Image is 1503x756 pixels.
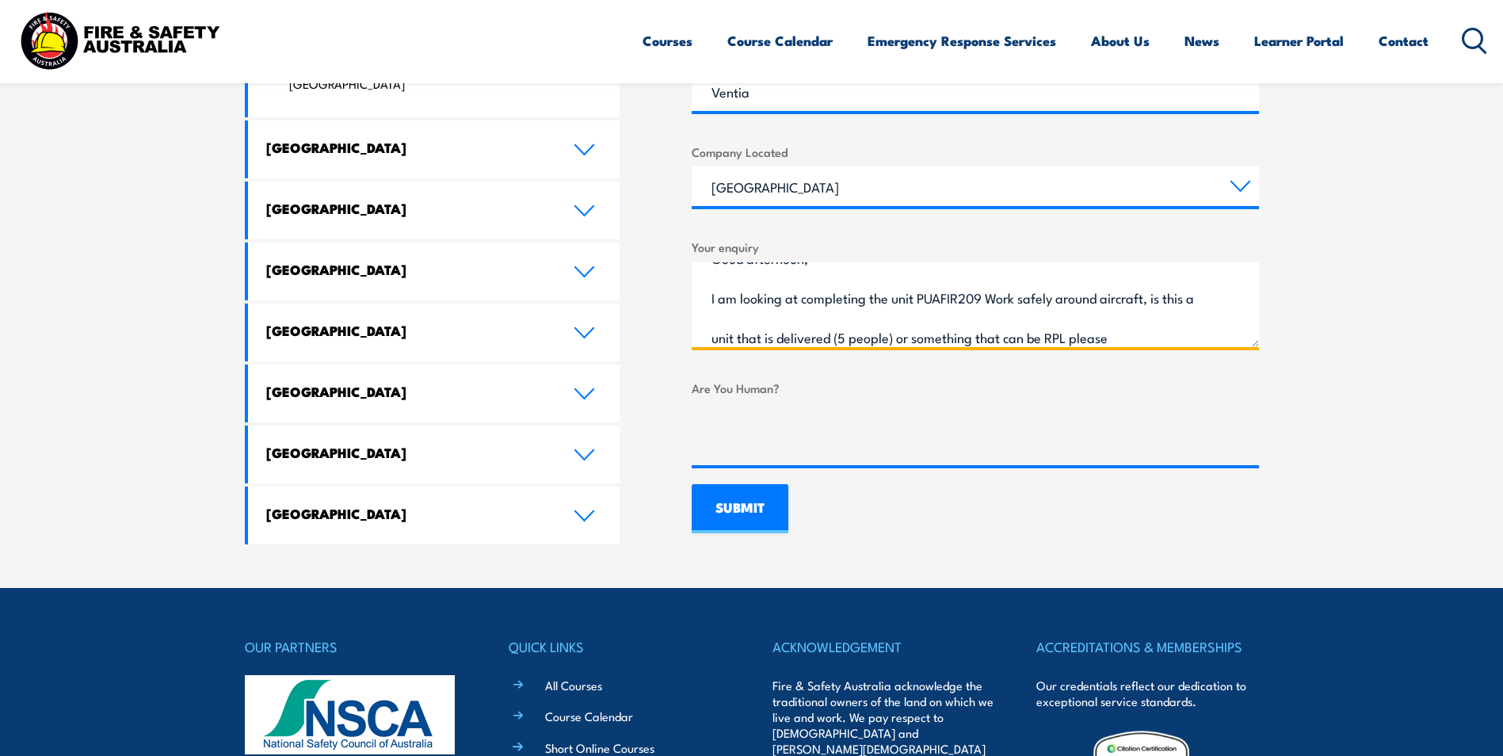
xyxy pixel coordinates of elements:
[545,708,633,724] a: Course Calendar
[692,403,933,465] iframe: reCAPTCHA
[1036,678,1258,709] p: Our credentials reflect our dedication to exceptional service standards.
[545,677,602,693] a: All Courses
[248,181,620,239] a: [GEOGRAPHIC_DATA]
[1379,20,1429,62] a: Contact
[248,487,620,544] a: [GEOGRAPHIC_DATA]
[266,322,550,339] h4: [GEOGRAPHIC_DATA]
[692,379,1259,397] label: Are You Human?
[248,120,620,178] a: [GEOGRAPHIC_DATA]
[692,238,1259,256] label: Your enquiry
[266,505,550,522] h4: [GEOGRAPHIC_DATA]
[1091,20,1150,62] a: About Us
[245,636,467,658] h4: OUR PARTNERS
[248,426,620,483] a: [GEOGRAPHIC_DATA]
[245,675,455,754] img: nsca-logo-footer
[1184,20,1219,62] a: News
[692,484,788,533] input: SUBMIT
[1254,20,1344,62] a: Learner Portal
[727,20,833,62] a: Course Calendar
[772,636,994,658] h4: ACKNOWLEDGEMENT
[868,20,1056,62] a: Emergency Response Services
[266,200,550,217] h4: [GEOGRAPHIC_DATA]
[509,636,731,658] h4: QUICK LINKS
[692,143,1259,161] label: Company Located
[1036,636,1258,658] h4: ACCREDITATIONS & MEMBERSHIPS
[266,139,550,156] h4: [GEOGRAPHIC_DATA]
[545,739,654,756] a: Short Online Courses
[643,20,692,62] a: Courses
[266,444,550,461] h4: [GEOGRAPHIC_DATA]
[248,304,620,361] a: [GEOGRAPHIC_DATA]
[248,365,620,422] a: [GEOGRAPHIC_DATA]
[266,383,550,400] h4: [GEOGRAPHIC_DATA]
[266,261,550,278] h4: [GEOGRAPHIC_DATA]
[248,242,620,300] a: [GEOGRAPHIC_DATA]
